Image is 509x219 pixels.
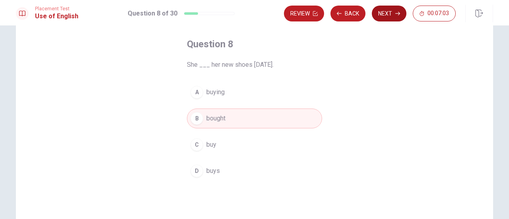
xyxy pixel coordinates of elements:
span: buy [206,140,216,149]
button: Bbought [187,109,322,128]
button: Cbuy [187,135,322,155]
div: C [190,138,203,151]
button: Next [372,6,406,21]
button: Abuying [187,82,322,102]
div: A [190,86,203,99]
h1: Question 8 of 30 [128,9,177,18]
span: Placement Test [35,6,78,12]
span: buys [206,166,220,176]
button: Dbuys [187,161,322,181]
button: 00:07:03 [413,6,456,21]
span: buying [206,87,225,97]
button: Review [284,6,324,21]
h4: Question 8 [187,38,322,50]
span: She ___ her new shoes [DATE]. [187,60,322,70]
span: bought [206,114,225,123]
div: B [190,112,203,125]
div: D [190,165,203,177]
h1: Use of English [35,12,78,21]
span: 00:07:03 [427,10,449,17]
button: Back [330,6,365,21]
